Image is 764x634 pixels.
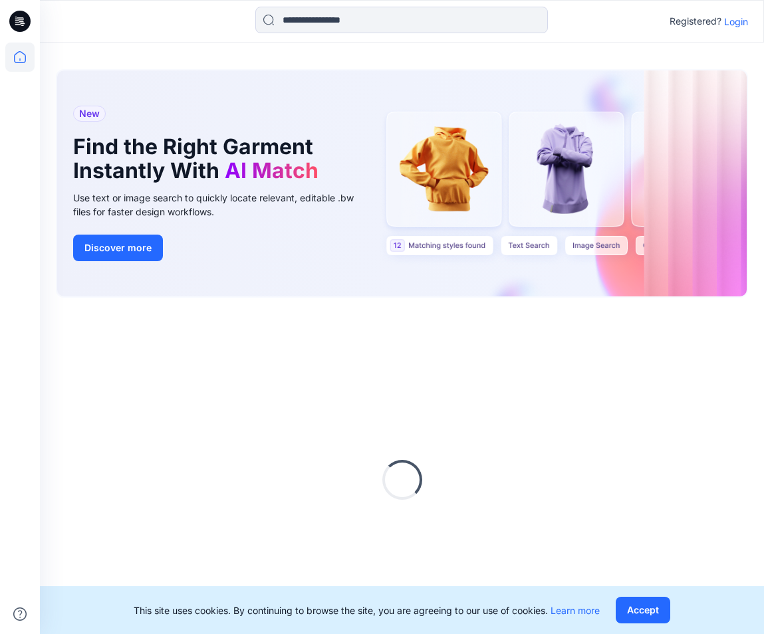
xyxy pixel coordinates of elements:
h1: Find the Right Garment Instantly With [73,135,352,183]
a: Learn more [551,605,600,616]
p: Login [724,15,748,29]
button: Discover more [73,235,163,261]
p: Registered? [670,13,721,29]
button: Accept [616,597,670,623]
div: Use text or image search to quickly locate relevant, editable .bw files for faster design workflows. [73,191,372,219]
span: AI Match [225,158,318,183]
p: This site uses cookies. By continuing to browse the site, you are agreeing to our use of cookies. [134,603,600,617]
span: New [79,106,100,122]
